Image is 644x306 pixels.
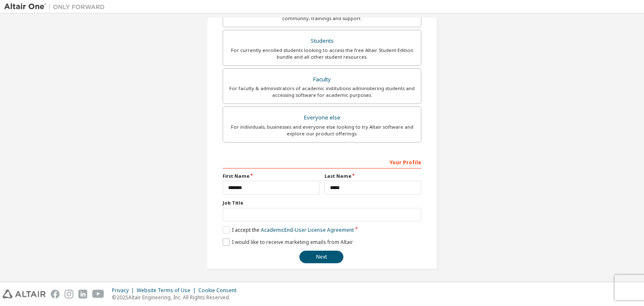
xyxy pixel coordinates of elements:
div: Faculty [228,74,416,86]
div: For faculty & administrators of academic institutions administering students and accessing softwa... [228,85,416,99]
label: Last Name [325,173,421,179]
div: For currently enrolled students looking to access the free Altair Student Edition bundle and all ... [228,47,416,60]
label: I would like to receive marketing emails from Altair [223,239,353,246]
img: altair_logo.svg [3,290,46,298]
label: Job Title [223,200,421,206]
div: Students [228,35,416,47]
div: Privacy [112,287,137,294]
button: Next [299,251,343,263]
img: Altair One [4,3,109,11]
label: First Name [223,173,319,179]
div: Your Profile [223,155,421,169]
div: Cookie Consent [198,287,241,294]
div: Website Terms of Use [137,287,198,294]
label: I accept the [223,226,354,233]
img: linkedin.svg [78,290,87,298]
p: © 2025 Altair Engineering, Inc. All Rights Reserved. [112,294,241,301]
img: instagram.svg [65,290,73,298]
div: For individuals, businesses and everyone else looking to try Altair software and explore our prod... [228,124,416,137]
img: youtube.svg [92,290,104,298]
div: Everyone else [228,112,416,124]
img: facebook.svg [51,290,60,298]
a: Academic End-User License Agreement [261,226,354,233]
